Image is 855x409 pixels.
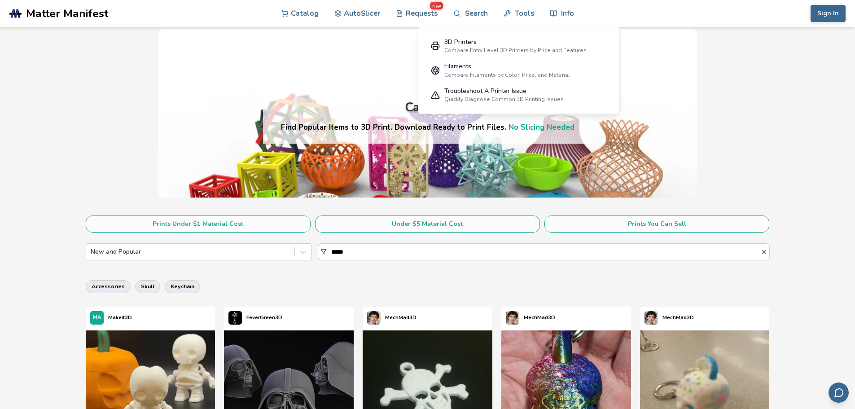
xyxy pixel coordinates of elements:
[444,39,587,46] div: 3D Printers
[430,2,443,9] span: new
[444,88,564,95] div: Troubleshoot A Printer Issue
[509,122,574,132] a: No Slicing Needed
[524,313,555,322] p: MechMad3D
[86,307,136,329] a: MAMakeit3D
[811,5,846,22] button: Sign In
[444,96,564,102] div: Quickly Diagnose Common 3D Printing Issues
[108,313,132,322] p: Makeit3D
[444,72,570,78] div: Compare Filaments by Color, Price, and Material
[425,58,613,83] a: FilamentsCompare Filaments by Color, Price, and Material
[444,63,570,70] div: Filaments
[228,311,242,325] img: FeverGreen3D's profile
[444,47,587,53] div: Compare Entry Level 3D Printers by Price and Features
[86,215,311,233] button: Prints Under $1 Material Cost
[425,83,613,107] a: Troubleshoot A Printer IssueQuickly Diagnose Common 3D Printing Issues
[662,313,694,322] p: MechMad3D
[385,313,417,322] p: MechMad3D
[405,101,451,114] div: Catalog
[165,280,200,293] button: keychain
[86,280,131,293] button: accessories
[93,315,101,321] span: MA
[645,311,658,325] img: MechMad3D's profile
[315,215,540,233] button: Under $5 Material Cost
[367,311,381,325] img: MechMad3D's profile
[26,7,108,20] span: Matter Manifest
[640,307,698,329] a: MechMad3D's profileMechMad3D
[363,307,421,329] a: MechMad3D's profileMechMad3D
[246,313,282,322] p: FeverGreen3D
[544,215,769,233] button: Prints You Can Sell
[425,34,613,58] a: 3D PrintersCompare Entry Level 3D Printers by Price and Features
[91,248,92,255] input: New and Popular
[281,122,574,132] h4: Find Popular Items to 3D Print. Download Ready to Print Files.
[829,383,849,403] button: Send feedback via email
[501,307,560,329] a: MechMad3D's profileMechMad3D
[135,280,160,293] button: skull
[506,311,519,325] img: MechMad3D's profile
[224,307,287,329] a: FeverGreen3D's profileFeverGreen3D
